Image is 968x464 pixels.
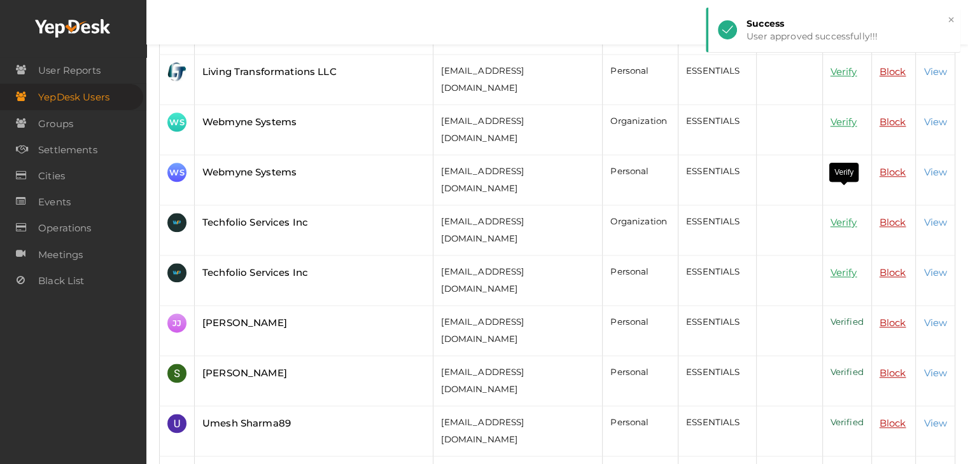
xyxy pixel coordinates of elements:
[603,406,678,456] td: Personal
[880,216,906,228] a: Block
[603,356,678,406] td: Personal
[829,163,859,182] div: Verify
[202,367,287,379] a: [PERSON_NAME]
[880,65,906,78] a: Block
[167,213,186,232] img: AAVUBFLE_small.png
[923,116,947,128] a: View
[880,266,906,278] a: Block
[678,105,757,155] td: ESSENTIALS
[747,30,951,43] div: User approved successfully!!!
[831,116,857,128] a: Verify
[202,266,308,278] a: Techfolio Services Inc
[831,266,857,278] a: Verify
[167,414,186,433] img: ACg8ocLuuFpQollQt8fJ1RCnQomUZzbzd5vnxR4VS25YV88kU2aObg=s100
[433,105,603,155] td: [EMAIL_ADDRESS][DOMAIN_NAME]
[831,364,864,381] p: Verified
[433,306,603,356] td: [EMAIL_ADDRESS][DOMAIN_NAME]
[167,263,186,282] img: QWHSFUHZ_small.png
[747,17,951,30] div: Success
[678,306,757,356] td: ESSENTIALS
[831,216,857,228] a: Verify
[923,367,947,379] a: View
[38,85,109,110] span: YepDesk Users
[923,166,947,178] a: View
[38,215,91,241] span: Operations
[603,306,678,356] td: Personal
[947,13,955,27] button: ×
[167,113,186,132] div: WS
[831,414,864,431] p: Verified
[831,65,857,78] a: Verify
[923,266,947,278] a: View
[923,216,947,228] a: View
[603,55,678,105] td: Personal
[603,205,678,256] td: Organization
[433,356,603,406] td: [EMAIL_ADDRESS][DOMAIN_NAME]
[923,65,947,78] a: View
[433,406,603,456] td: [EMAIL_ADDRESS][DOMAIN_NAME]
[678,406,757,456] td: ESSENTIALS
[202,116,297,128] a: Webmyne Systems
[880,166,906,178] a: Block
[202,216,308,228] a: Techfolio Services Inc
[38,189,71,215] span: Events
[880,317,906,329] a: Block
[603,256,678,306] td: Personal
[167,313,186,332] div: JJ
[202,65,337,78] a: Living Transformations LLC
[678,356,757,406] td: ESSENTIALS
[678,155,757,205] td: ESSENTIALS
[831,313,864,331] p: Verified
[923,417,947,429] a: View
[433,155,603,205] td: [EMAIL_ADDRESS][DOMAIN_NAME]
[38,242,83,268] span: Meetings
[38,111,73,137] span: Groups
[880,367,906,379] a: Block
[167,364,186,383] img: ACg8ocKSAPvYeXL4YWkPo3-V0-HWiCtjzo__c4WJUHoRnj_xYqkTNw=s100
[167,62,186,81] img: CWBKKKEK_small.jpeg
[603,155,678,205] td: Personal
[167,163,186,182] div: WS
[38,268,84,294] span: Black List
[880,417,906,429] a: Block
[38,163,65,189] span: Cities
[678,256,757,306] td: ESSENTIALS
[678,205,757,256] td: ESSENTIALS
[678,55,757,105] td: ESSENTIALS
[38,58,101,83] span: User Reports
[433,256,603,306] td: [EMAIL_ADDRESS][DOMAIN_NAME]
[603,105,678,155] td: Organization
[923,317,947,329] a: View
[202,417,291,429] a: Umesh Sharma89
[202,317,287,329] a: [PERSON_NAME]
[433,205,603,256] td: [EMAIL_ADDRESS][DOMAIN_NAME]
[38,137,97,163] span: Settlements
[433,55,603,105] td: [EMAIL_ADDRESS][DOMAIN_NAME]
[880,116,906,128] a: Block
[202,166,297,178] a: Webmyne Systems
